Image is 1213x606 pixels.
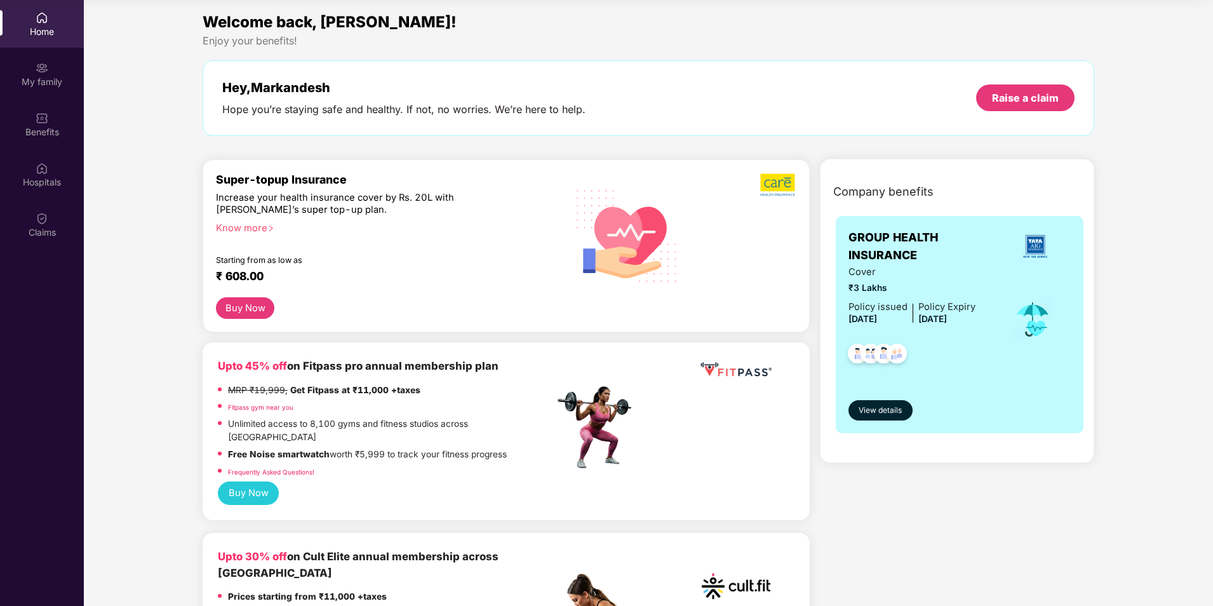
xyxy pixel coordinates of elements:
[848,281,975,295] span: ₹3 Lakhs
[216,222,547,231] div: Know more
[698,358,774,381] img: fppp.png
[848,400,913,421] button: View details
[868,340,899,371] img: svg+xml;base64,PHN2ZyB4bWxucz0iaHR0cDovL3d3dy53My5vcmcvMjAwMC9zdmciIHdpZHRoPSI0OC45NDMiIGhlaWdodD...
[228,403,293,411] a: Fitpass gym near you
[216,173,554,186] div: Super-topup Insurance
[848,229,1000,265] span: GROUP HEALTH INSURANCE
[228,449,330,459] strong: Free Noise smartwatch
[36,212,48,225] img: svg+xml;base64,PHN2ZyBpZD0iQ2xhaW0iIHhtbG5zPSJodHRwOi8vd3d3LnczLm9yZy8yMDAwL3N2ZyIgd2lkdGg9IjIwIi...
[228,591,387,602] strong: Prices starting from ₹11,000 +taxes
[992,91,1059,105] div: Raise a claim
[228,417,554,445] p: Unlimited access to 8,100 gyms and fitness studios across [GEOGRAPHIC_DATA]
[1012,299,1054,340] img: icon
[833,183,934,201] span: Company benefits
[218,481,279,505] button: Buy Now
[222,103,586,116] div: Hope you’re staying safe and healthy. If not, no worries. We’re here to help.
[859,405,902,417] span: View details
[848,314,877,324] span: [DATE]
[218,550,499,579] b: on Cult Elite annual membership across [GEOGRAPHIC_DATA]
[848,300,908,314] div: Policy issued
[290,385,420,395] strong: Get Fitpass at ₹11,000 +taxes
[36,11,48,24] img: svg+xml;base64,PHN2ZyBpZD0iSG9tZSIgeG1sbnM9Imh0dHA6Ly93d3cudzMub3JnLzIwMDAvc3ZnIiB3aWR0aD0iMjAiIG...
[203,13,457,31] span: Welcome back, [PERSON_NAME]!
[228,385,288,395] del: MRP ₹19,999,
[36,62,48,74] img: svg+xml;base64,PHN2ZyB3aWR0aD0iMjAiIGhlaWdodD0iMjAiIHZpZXdCb3g9IjAgMCAyMCAyMCIgZmlsbD0ibm9uZSIgeG...
[1018,229,1052,264] img: insurerLogo
[203,34,1094,48] div: Enjoy your benefits!
[918,314,947,324] span: [DATE]
[554,383,643,472] img: fpp.png
[842,340,873,371] img: svg+xml;base64,PHN2ZyB4bWxucz0iaHR0cDovL3d3dy53My5vcmcvMjAwMC9zdmciIHdpZHRoPSI0OC45NDMiIGhlaWdodD...
[216,192,500,217] div: Increase your health insurance cover by Rs. 20L with [PERSON_NAME]’s super top-up plan.
[918,300,975,314] div: Policy Expiry
[218,550,287,563] b: Upto 30% off
[566,173,688,297] img: svg+xml;base64,PHN2ZyB4bWxucz0iaHR0cDovL3d3dy53My5vcmcvMjAwMC9zdmciIHhtbG5zOnhsaW5rPSJodHRwOi8vd3...
[855,340,887,371] img: svg+xml;base64,PHN2ZyB4bWxucz0iaHR0cDovL3d3dy53My5vcmcvMjAwMC9zdmciIHdpZHRoPSI0OC45MTUiIGhlaWdodD...
[267,225,274,232] span: right
[216,269,542,285] div: ₹ 608.00
[218,360,287,372] b: Upto 45% off
[218,360,499,372] b: on Fitpass pro annual membership plan
[216,255,500,264] div: Starting from as low as
[228,448,507,462] p: worth ₹5,999 to track your fitness progress
[881,340,913,371] img: svg+xml;base64,PHN2ZyB4bWxucz0iaHR0cDovL3d3dy53My5vcmcvMjAwMC9zdmciIHdpZHRoPSI0OC45NDMiIGhlaWdodD...
[216,297,274,320] button: Buy Now
[36,162,48,175] img: svg+xml;base64,PHN2ZyBpZD0iSG9zcGl0YWxzIiB4bWxucz0iaHR0cDovL3d3dy53My5vcmcvMjAwMC9zdmciIHdpZHRoPS...
[36,112,48,125] img: svg+xml;base64,PHN2ZyBpZD0iQmVuZWZpdHMiIHhtbG5zPSJodHRwOi8vd3d3LnczLm9yZy8yMDAwL3N2ZyIgd2lkdGg9Ij...
[760,173,796,197] img: b5dec4f62d2307b9de63beb79f102df3.png
[848,265,975,279] span: Cover
[228,468,314,476] a: Frequently Asked Questions!
[222,80,586,95] div: Hey, Markandesh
